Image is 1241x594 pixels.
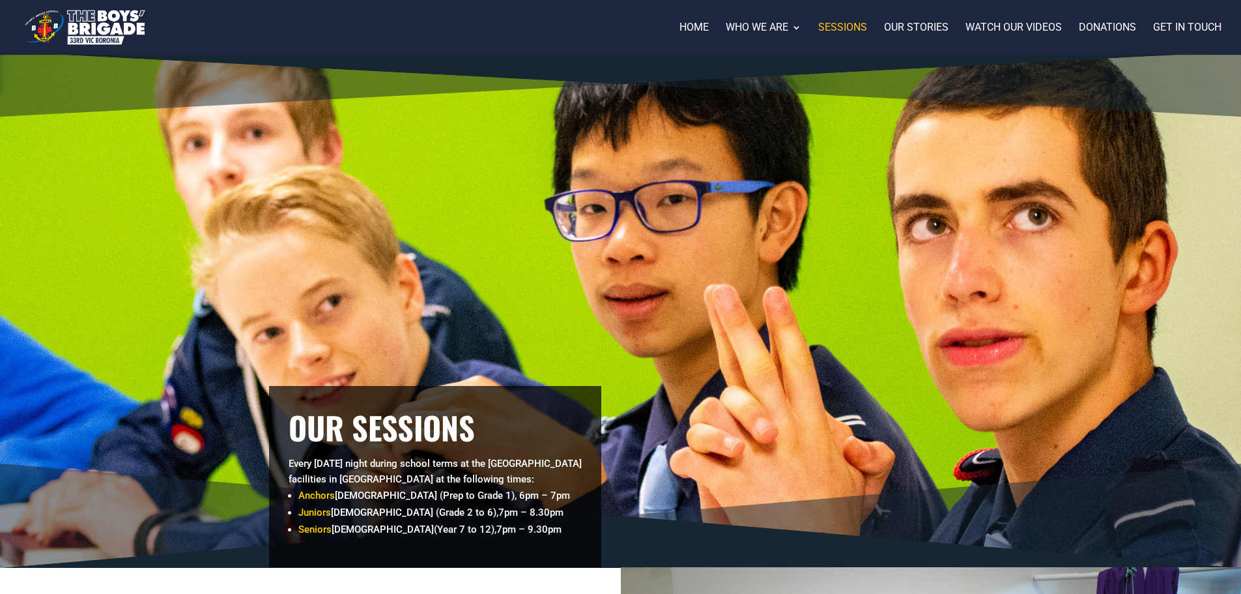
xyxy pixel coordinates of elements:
[1079,23,1136,55] a: Donations
[679,23,709,55] a: Home
[726,23,801,55] a: Who we are
[884,23,949,55] a: Our stories
[298,524,562,535] span: [DEMOGRAPHIC_DATA] 7pm – 9.30pm
[298,507,563,518] span: [DEMOGRAPHIC_DATA] ( 7pm – 8.30pm
[818,23,867,55] a: Sessions
[22,7,148,48] img: The Boys' Brigade 33rd Vic Boronia
[434,524,496,535] span: (Year 7 to 12),
[298,524,332,535] span: Seniors
[289,406,582,456] h1: Our sessions
[298,490,335,501] span: Anchors
[965,23,1062,55] a: Watch our videos
[1153,23,1221,55] a: Get in touch
[298,507,331,518] span: Juniors
[289,456,582,487] p: Every [DATE] night during school terms at the [GEOGRAPHIC_DATA] facilities in [GEOGRAPHIC_DATA] a...
[439,507,498,518] span: Grade 2 to 6),
[298,487,582,504] li: [DEMOGRAPHIC_DATA] (Prep to Grade 1), 6pm – 7pm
